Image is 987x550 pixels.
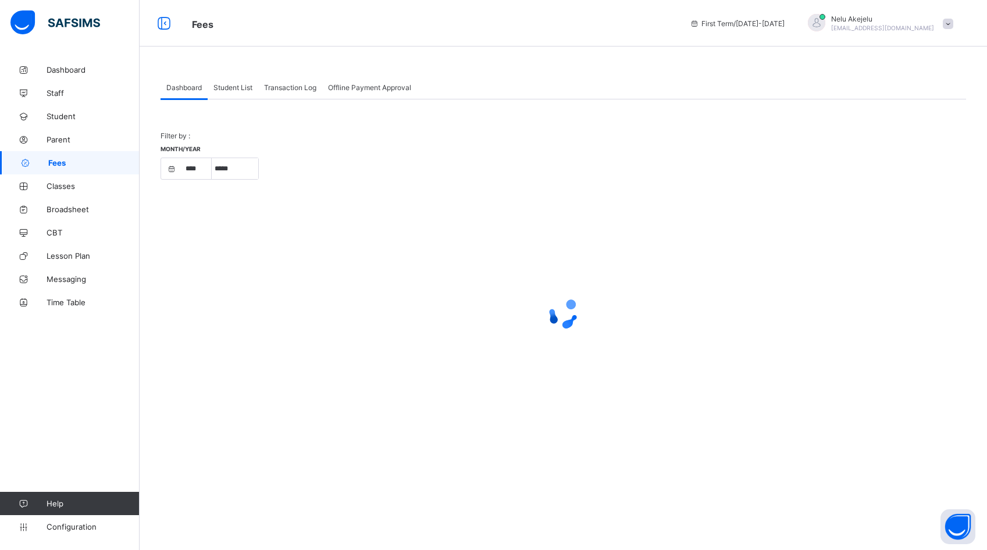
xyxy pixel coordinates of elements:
span: [EMAIL_ADDRESS][DOMAIN_NAME] [831,24,934,31]
span: Filter by : [161,131,190,140]
span: Configuration [47,522,139,531]
span: Student List [213,83,252,92]
span: Student [47,112,140,121]
span: Time Table [47,298,140,307]
span: CBT [47,228,140,237]
span: session/term information [690,19,785,28]
span: Dashboard [47,65,140,74]
button: Open asap [940,509,975,544]
span: Fees [192,19,213,30]
span: Fees [48,158,140,167]
span: Month/Year [161,145,201,152]
span: Nelu Akejelu [831,15,934,23]
span: Offline Payment Approval [328,83,411,92]
span: Parent [47,135,140,144]
div: NeluAkejelu [796,14,959,33]
span: Messaging [47,274,140,284]
span: Staff [47,88,140,98]
img: safsims [10,10,100,35]
span: Broadsheet [47,205,140,214]
span: Transaction Log [264,83,316,92]
span: Dashboard [166,83,202,92]
span: Help [47,499,139,508]
span: Classes [47,181,140,191]
span: Lesson Plan [47,251,140,260]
